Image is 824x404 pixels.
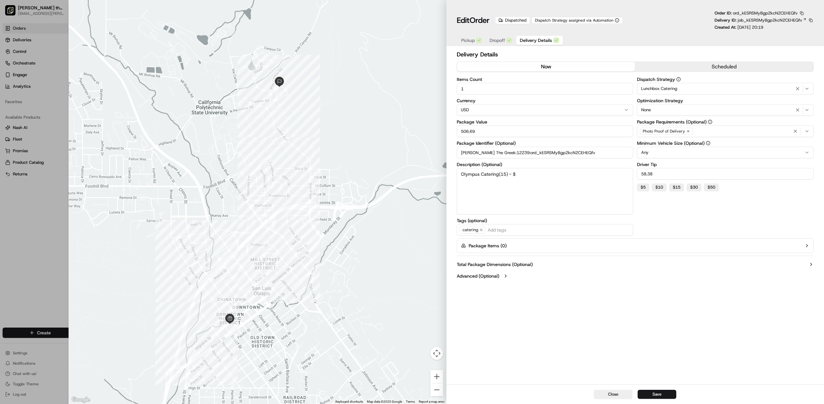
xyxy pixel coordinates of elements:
div: Dispatched [495,16,530,24]
button: Zoom in [430,370,443,383]
p: Welcome 👋 [6,26,117,36]
label: Package Identifier (Optional) [457,141,633,145]
button: Dispatch Strategy [676,77,681,82]
span: API Documentation [61,94,103,100]
span: job_kESRSMyBgp2kcN2CEHEQfv [738,17,802,23]
label: Items Count [457,77,633,82]
input: Add tags [486,226,631,234]
label: Driver Tip [637,162,814,167]
button: None [637,104,814,116]
button: Package Items (0) [457,238,814,253]
span: Pylon [64,109,78,114]
label: Minimum Vehicle Size (Optional) [637,141,814,145]
a: 📗Knowledge Base [4,91,52,103]
div: 💻 [54,94,60,99]
button: $50 [704,183,719,191]
span: catering [460,226,485,234]
div: Start new chat [22,62,106,68]
input: Enter driver tip [637,168,814,180]
a: Powered byPylon [45,109,78,114]
img: Nash [6,6,19,19]
a: Terms (opens in new tab) [406,400,415,403]
label: Tags (optional) [457,218,633,223]
span: Map data ©2025 Google [367,400,402,403]
label: Dispatch Strategy [637,77,814,82]
button: $30 [687,183,701,191]
button: Photo Proof of Delivery [637,125,814,137]
h2: Delivery Details [457,50,814,59]
img: 1736555255976-a54dd68f-1ca7-489b-9aae-adbdc363a1c4 [6,62,18,73]
span: Photo Proof of Delivery [643,129,685,134]
button: Map camera controls [430,347,443,360]
h1: Edit [457,15,490,25]
div: We're available if you need us! [22,68,81,73]
button: Advanced (Optional) [457,273,814,279]
button: Zoom out [430,383,443,396]
input: Enter items count [457,83,633,94]
button: Keyboard shortcuts [335,399,363,404]
label: Advanced (Optional) [457,273,499,279]
button: scheduled [635,62,813,72]
button: Minimum Vehicle Size (Optional) [706,141,710,145]
a: 💻API Documentation [52,91,106,103]
label: Package Value [457,120,633,124]
a: job_kESRSMyBgp2kcN2CEHEQfv [738,17,807,23]
span: Lunchbox Catering [641,86,677,92]
span: Pickup [461,37,475,44]
button: $5 [637,183,649,191]
label: Total Package Dimensions (Optional) [457,261,533,268]
span: Dispatch Strategy assigned via Automation [535,18,613,23]
button: Start new chat [109,64,117,71]
span: Order [470,15,490,25]
span: None [641,107,651,113]
button: Package Requirements (Optional) [708,120,712,124]
button: $10 [652,183,667,191]
button: now [457,62,635,72]
input: Enter package value [457,125,633,137]
button: Dispatch Strategy assigned via Automation [531,17,623,24]
label: Description (Optional) [457,162,633,167]
button: Total Package Dimensions (Optional) [457,261,814,268]
textarea: Olympus Catering(15) - $ [457,168,633,214]
a: Report a map error [419,400,445,403]
button: Lunchbox Catering [637,83,814,94]
span: Knowledge Base [13,94,49,100]
span: [DATE] 20:19 [737,25,763,30]
a: Open this area in Google Maps (opens a new window) [70,396,91,404]
div: 📗 [6,94,12,99]
span: Dropoff [490,37,505,44]
label: Package Items ( 0 ) [469,242,507,249]
button: Close [594,390,632,399]
input: Enter package identifier [457,147,633,158]
button: $15 [669,183,684,191]
input: Got a question? Start typing here... [17,42,116,48]
label: Optimization Strategy [637,98,814,103]
label: Package Requirements (Optional) [637,120,814,124]
img: Google [70,396,91,404]
button: Save [638,390,676,399]
p: Order ID: [715,10,798,16]
span: Delivery Details [520,37,552,44]
p: Created At: [715,25,763,30]
label: Currency [457,98,633,103]
span: ord_kESRSMyBgp2kcN2CEHEQfv [733,10,798,16]
div: Delivery ID: [715,17,814,23]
